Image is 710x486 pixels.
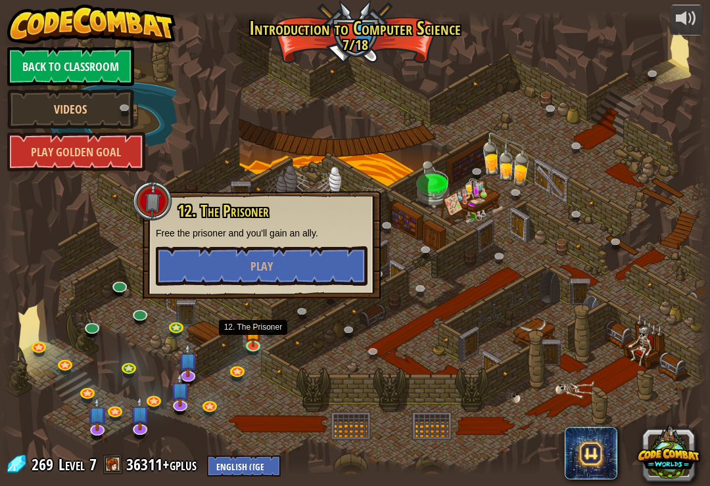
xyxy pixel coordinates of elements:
[89,454,97,475] span: 7
[7,89,134,129] a: Videos
[7,47,134,86] a: Back to Classroom
[130,397,150,430] img: level-banner-unstarted-subscriber.png
[177,200,269,222] span: 12. The Prisoner
[87,397,107,431] img: level-banner-unstarted-subscriber.png
[250,258,273,275] span: Play
[244,317,262,347] img: level-banner-started.png
[59,454,85,475] span: Level
[126,454,201,475] a: 36311+gplus
[7,5,176,44] img: CodeCombat - Learn how to code by playing a game
[7,132,145,171] a: Play Golden Goal
[670,5,703,35] button: Adjust volume
[178,343,198,377] img: level-banner-unstarted-subscriber.png
[32,454,57,475] span: 269
[170,373,190,407] img: level-banner-unstarted-subscriber.png
[156,227,367,240] p: Free the prisoner and you'll gain an ally.
[156,246,367,286] button: Play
